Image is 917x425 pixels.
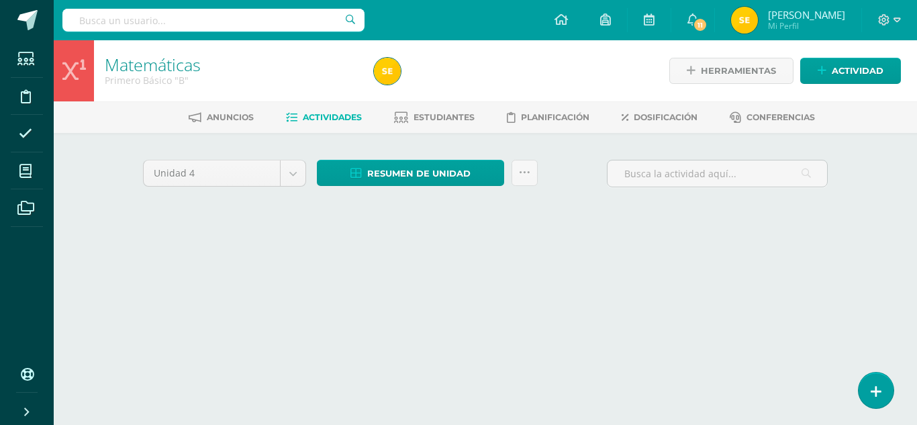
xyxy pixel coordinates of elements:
[634,112,697,122] span: Dosificación
[608,160,827,187] input: Busca la actividad aquí...
[62,9,365,32] input: Busca un usuario...
[701,58,776,83] span: Herramientas
[414,112,475,122] span: Estudiantes
[374,58,401,85] img: 4bad093d77cd7ecf46967f1ed9d7601c.png
[144,160,305,186] a: Unidad 4
[317,160,504,186] a: Resumen de unidad
[154,160,270,186] span: Unidad 4
[367,161,471,186] span: Resumen de unidad
[669,58,793,84] a: Herramientas
[105,55,358,74] h1: Matemáticas
[286,107,362,128] a: Actividades
[521,112,589,122] span: Planificación
[746,112,815,122] span: Conferencias
[730,107,815,128] a: Conferencias
[189,107,254,128] a: Anuncios
[800,58,901,84] a: Actividad
[105,53,201,76] a: Matemáticas
[207,112,254,122] span: Anuncios
[105,74,358,87] div: Primero Básico 'B'
[693,17,708,32] span: 11
[768,20,845,32] span: Mi Perfil
[394,107,475,128] a: Estudiantes
[768,8,845,21] span: [PERSON_NAME]
[832,58,883,83] span: Actividad
[731,7,758,34] img: 4bad093d77cd7ecf46967f1ed9d7601c.png
[622,107,697,128] a: Dosificación
[507,107,589,128] a: Planificación
[303,112,362,122] span: Actividades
